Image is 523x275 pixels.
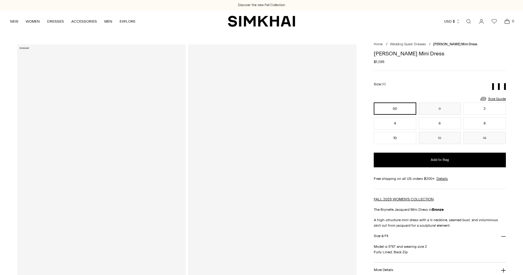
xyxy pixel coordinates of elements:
a: Open search modal [462,15,475,28]
button: USD $ [444,15,460,28]
label: Size: [374,81,386,87]
a: FALL 2025 WOMEN'S COLLECTION [374,197,434,201]
button: 0 [419,102,461,115]
a: NEW [10,15,18,28]
div: Free shipping on all US orders $200+ [374,176,506,181]
button: 4 [374,117,416,129]
strong: Bronze [432,207,444,212]
a: Wedding Guest Dresses [390,42,426,46]
button: 00 [374,102,416,115]
a: DRESSES [47,15,64,28]
nav: breadcrumbs [374,42,506,47]
a: MEN [104,15,112,28]
a: Open cart modal [501,15,513,28]
a: Discover the new Fall Collection [238,3,285,8]
button: 8 [463,117,506,129]
p: A high-structure mini dress with a V-neckline, seamed bust, and voluminous skirt cut from jacquar... [374,217,506,228]
a: Home [374,42,383,46]
a: WOMEN [26,15,40,28]
a: ACCESSORIES [71,15,97,28]
div: / [386,42,388,47]
span: $1,295 [374,59,384,65]
a: Go to the account page [475,15,488,28]
a: Details [436,176,448,181]
h3: Size & Fit [374,234,388,238]
button: 2 [463,102,506,115]
button: 14 [463,132,506,144]
button: 12 [419,132,461,144]
p: Model is 5'10" and wearing size 2 Fully Lined, Back Zip [374,244,506,255]
p: The Brynelle Jacquard Mini Dress in [374,207,506,212]
button: 6 [419,117,461,129]
button: 10 [374,132,416,144]
span: 00 [382,82,386,86]
span: [PERSON_NAME] Mini Dress [433,42,477,46]
span: Add to Bag [431,157,449,162]
a: Wishlist [488,15,500,28]
a: SIMKHAI [228,15,295,27]
div: / [429,42,431,47]
h3: More Details [374,268,393,272]
h1: [PERSON_NAME] Mini Dress [374,51,506,56]
button: Add to Bag [374,153,506,167]
button: Size & Fit [374,228,506,244]
a: Size Guide [480,95,506,102]
span: 0 [510,18,516,24]
a: EXPLORE [120,15,135,28]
